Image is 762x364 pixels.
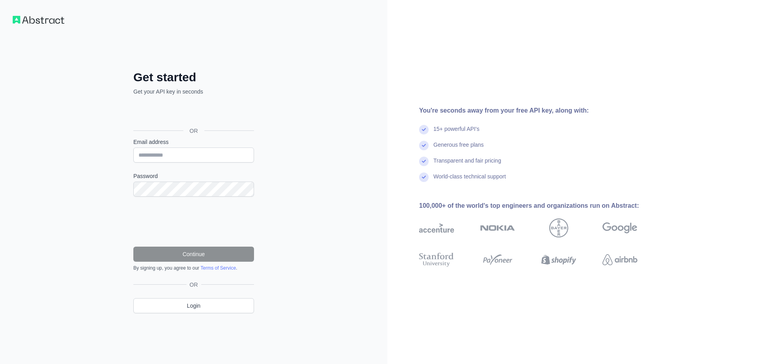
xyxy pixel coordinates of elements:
div: Transparent and fair pricing [433,157,501,172]
iframe: reCAPTCHA [133,206,254,237]
img: stanford university [419,251,454,268]
img: accenture [419,218,454,238]
a: Terms of Service [200,265,236,271]
img: google [602,218,637,238]
img: payoneer [480,251,515,268]
button: Continue [133,247,254,262]
label: Email address [133,138,254,146]
div: Sign in with Google. Opens in new tab [133,104,252,122]
span: OR [183,127,204,135]
img: check mark [419,125,429,134]
img: shopify [541,251,576,268]
a: Login [133,298,254,313]
img: check mark [419,157,429,166]
img: check mark [419,141,429,150]
div: 15+ powerful API's [433,125,479,141]
div: You're seconds away from your free API key, along with: [419,106,663,115]
img: bayer [549,218,568,238]
img: Workflow [13,16,64,24]
img: nokia [480,218,515,238]
div: 100,000+ of the world's top engineers and organizations run on Abstract: [419,201,663,211]
label: Password [133,172,254,180]
div: Generous free plans [433,141,484,157]
h2: Get started [133,70,254,84]
p: Get your API key in seconds [133,88,254,96]
img: airbnb [602,251,637,268]
div: By signing up, you agree to our . [133,265,254,271]
div: World-class technical support [433,172,506,188]
iframe: Sign in with Google Button [129,104,256,122]
img: check mark [419,172,429,182]
span: OR [187,281,201,289]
